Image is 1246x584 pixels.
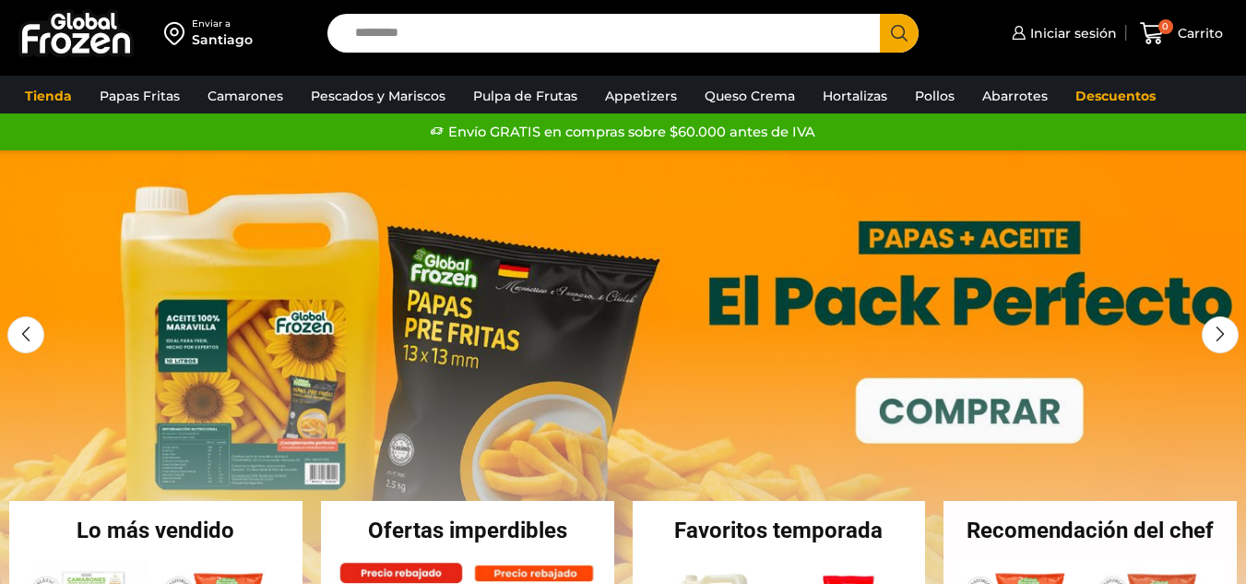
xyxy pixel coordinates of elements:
span: 0 [1158,19,1173,34]
a: Pollos [906,78,964,113]
a: Queso Crema [695,78,804,113]
span: Carrito [1173,24,1223,42]
a: Appetizers [596,78,686,113]
h2: Favoritos temporada [633,519,926,542]
button: Search button [880,14,919,53]
a: Pescados y Mariscos [302,78,455,113]
div: Previous slide [7,316,44,353]
span: Iniciar sesión [1026,24,1117,42]
h2: Lo más vendido [9,519,303,542]
a: Papas Fritas [90,78,189,113]
div: Next slide [1202,316,1239,353]
div: Enviar a [192,18,253,30]
h2: Ofertas imperdibles [321,519,614,542]
a: Camarones [198,78,292,113]
a: Tienda [16,78,81,113]
a: Descuentos [1066,78,1165,113]
a: 0 Carrito [1135,12,1228,55]
a: Iniciar sesión [1007,15,1117,52]
img: address-field-icon.svg [164,18,192,49]
div: Santiago [192,30,253,49]
a: Pulpa de Frutas [464,78,587,113]
a: Abarrotes [973,78,1057,113]
h2: Recomendación del chef [943,519,1237,542]
a: Hortalizas [813,78,896,113]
